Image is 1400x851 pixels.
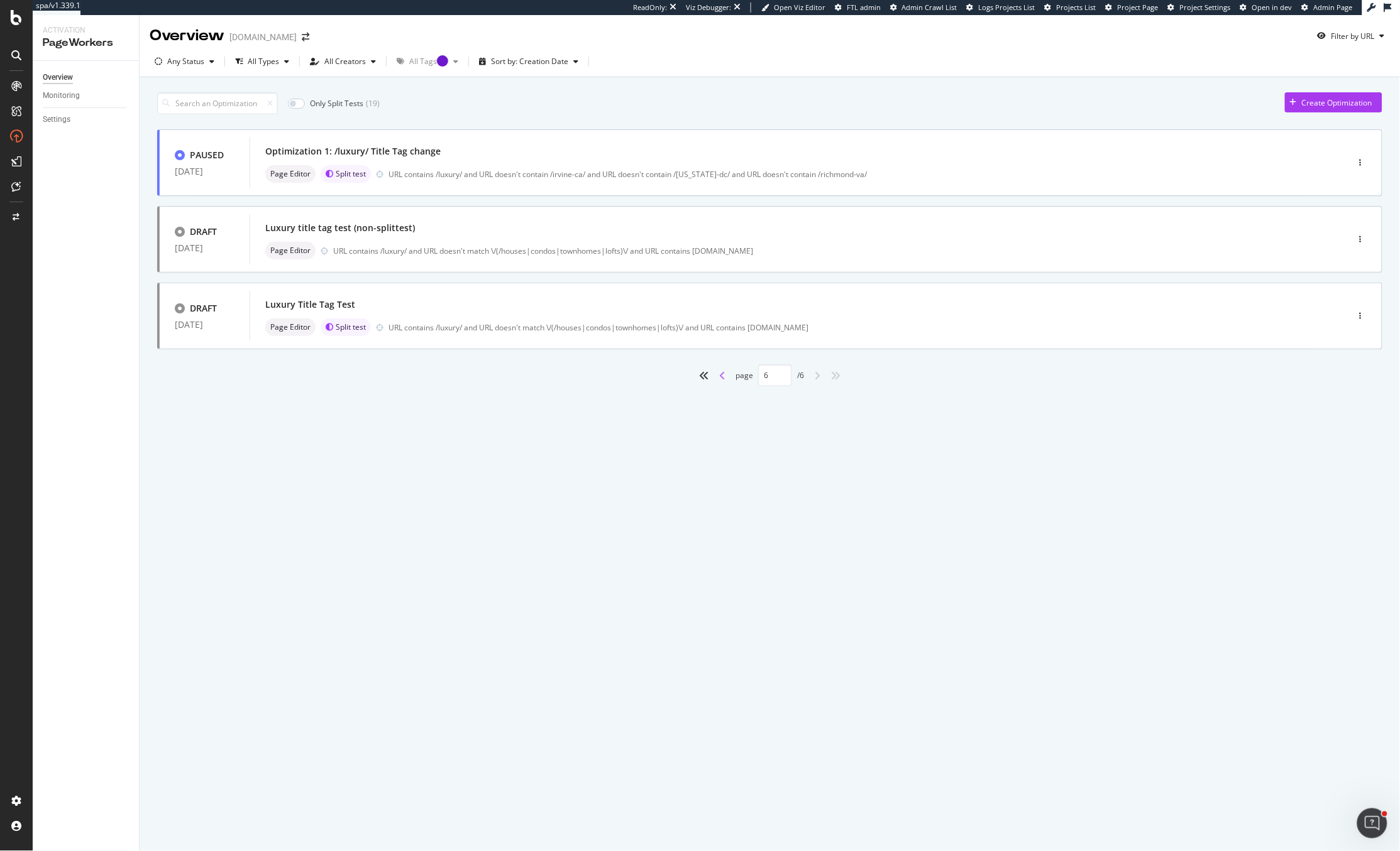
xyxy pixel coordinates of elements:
div: Tooltip anchor [437,55,448,67]
div: [DATE] [175,166,234,176]
div: Viz Debugger: [686,3,731,13]
a: Admin Page [1302,3,1353,13]
button: All Creators [305,51,381,72]
div: angle-left [714,366,730,386]
div: Monitoring [43,89,80,102]
div: PageWorkers [43,36,129,50]
span: Logs Projects List [979,3,1035,12]
button: All Types [230,51,294,72]
div: Sort by: Creation Date [491,58,568,65]
div: ( 19 ) [366,98,380,109]
a: Settings [43,113,130,126]
div: neutral label [265,165,316,183]
span: Project Settings [1180,3,1231,12]
div: Luxury Title Tag Test [265,298,355,311]
div: URL contains /luxury/ and URL doesn't contain /irvine-ca/ and URL doesn't contain /[US_STATE]-dc/... [389,169,1294,180]
div: arrow-right-arrow-left [302,33,309,41]
a: Projects List [1045,3,1096,13]
div: [DATE] [175,320,234,330]
div: angles-right [825,366,846,386]
a: Overview [43,71,130,84]
button: All TagsTooltip anchor [392,51,463,72]
div: ReadOnly: [633,3,667,13]
span: Split test [336,323,366,331]
span: Projects List [1057,3,1096,12]
div: Activation [43,25,129,36]
div: Only Split Tests [310,98,363,109]
span: Open in dev [1252,3,1293,12]
span: Split test [336,170,366,178]
div: angles-left [694,366,714,386]
a: Open in dev [1240,3,1293,13]
span: FTL admin [847,3,881,12]
div: URL contains /luxury/ and URL doesn't match \/(/houses|condos|townhomes|lofts)\/ and URL contains... [389,322,1294,333]
div: neutral label [265,318,316,336]
span: Page Editor [270,170,311,178]
div: Any Status [167,58,204,65]
div: brand label [321,165,371,183]
a: Project Settings [1168,3,1231,13]
div: DRAFT [190,302,217,315]
div: page / 6 [736,364,804,386]
div: Settings [43,113,70,126]
div: [DATE] [175,243,234,253]
button: Filter by URL [1313,26,1390,46]
div: PAUSED [190,149,224,161]
div: Overview [150,25,224,46]
div: Luxury title tag test (non-splittest) [265,222,415,234]
span: Admin Page [1314,3,1353,12]
div: Optimization 1: /luxury/ Title Tag change [265,145,441,158]
div: [DOMAIN_NAME] [229,31,297,43]
a: Admin Crawl List [890,3,957,13]
span: Page Editor [270,247,311,254]
iframe: Intercom live chat [1357,808,1387,838]
div: angle-right [809,366,825,386]
span: Open Viz Editor [774,3,825,12]
div: URL contains /luxury/ and URL doesn't match \/(/houses|condos|townhomes|lofts)\/ and URL contains... [333,246,1294,256]
span: Admin Crawl List [902,3,957,12]
button: Create Optimization [1285,92,1382,112]
div: All Creators [324,58,366,65]
div: Create Optimization [1302,97,1372,108]
span: Project Page [1118,3,1159,12]
button: Any Status [150,51,219,72]
a: FTL admin [835,3,881,13]
div: Filter by URL [1331,31,1375,41]
input: Search an Optimization [157,92,278,114]
span: Page Editor [270,323,311,331]
div: neutral label [265,242,316,259]
a: Monitoring [43,89,130,102]
div: brand label [321,318,371,336]
div: DRAFT [190,225,217,238]
button: Sort by: Creation Date [474,51,583,72]
a: Logs Projects List [967,3,1035,13]
div: Overview [43,71,73,84]
div: All Types [248,58,279,65]
a: Project Page [1106,3,1159,13]
a: Open Viz Editor [761,3,825,13]
div: All Tags [409,58,448,65]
